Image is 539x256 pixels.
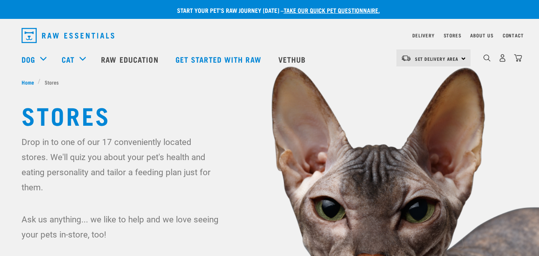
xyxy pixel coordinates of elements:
[22,212,220,242] p: Ask us anything... we like to help and we love seeing your pets in-store, too!
[22,28,114,43] img: Raw Essentials Logo
[93,44,168,74] a: Raw Education
[470,34,493,37] a: About Us
[499,54,506,62] img: user.png
[22,134,220,195] p: Drop in to one of our 17 conveniently located stores. We'll quiz you about your pet's health and ...
[401,55,411,62] img: van-moving.png
[415,57,459,60] span: Set Delivery Area
[168,44,271,74] a: Get started with Raw
[22,54,35,65] a: Dog
[271,44,315,74] a: Vethub
[22,101,518,128] h1: Stores
[483,54,491,62] img: home-icon-1@2x.png
[514,54,522,62] img: home-icon@2x.png
[412,34,434,37] a: Delivery
[62,54,75,65] a: Cat
[16,25,524,46] nav: dropdown navigation
[22,78,34,86] span: Home
[22,78,38,86] a: Home
[284,8,380,12] a: take our quick pet questionnaire.
[22,78,518,86] nav: breadcrumbs
[503,34,524,37] a: Contact
[444,34,461,37] a: Stores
